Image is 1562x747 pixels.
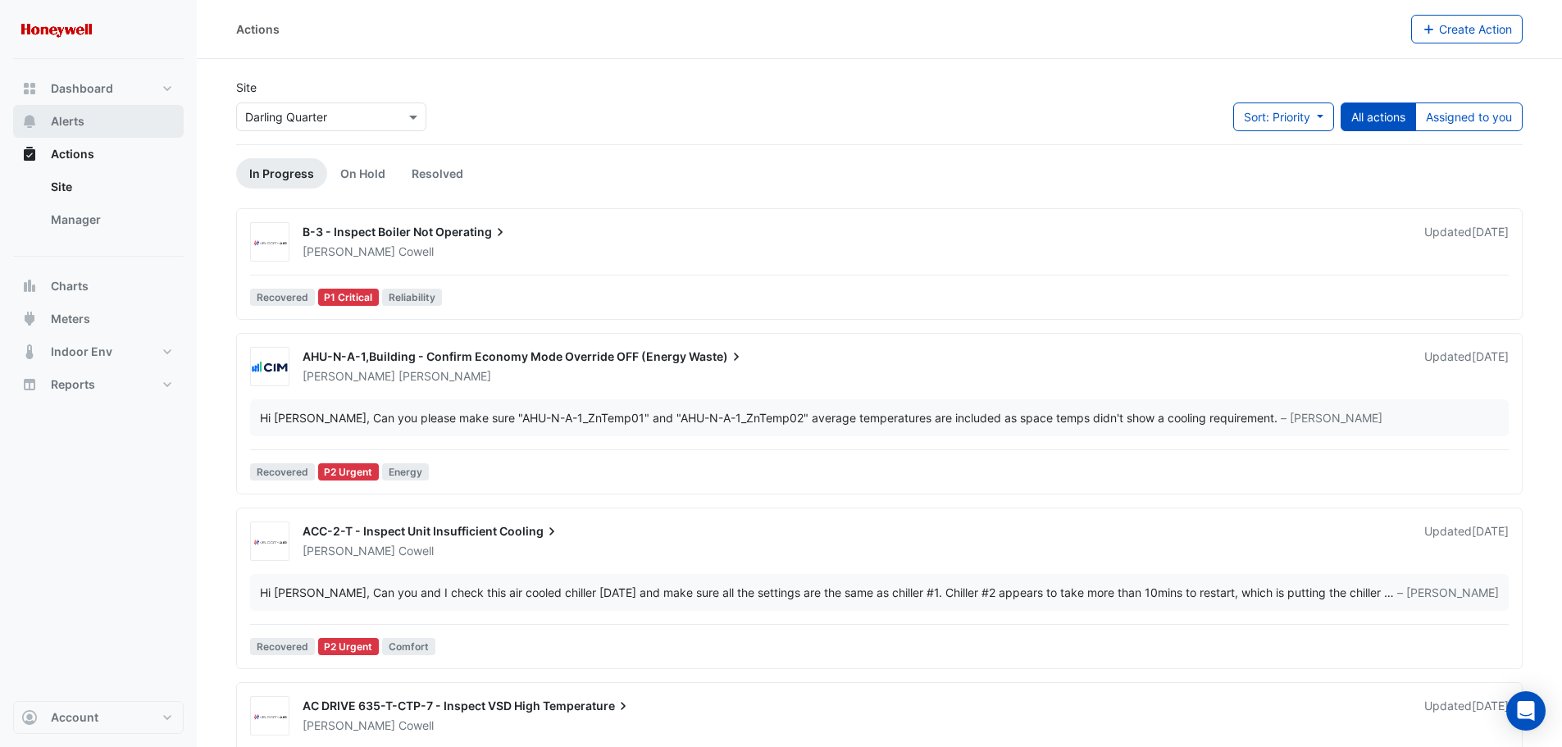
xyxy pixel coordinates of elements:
a: Resolved [398,158,476,189]
img: Velocity Air [251,235,289,251]
span: ACC-2-T - Inspect Unit Insufficient [303,524,497,538]
img: Company Logo [20,13,93,46]
app-icon: Dashboard [21,80,38,97]
button: Indoor Env [13,335,184,368]
app-icon: Meters [21,311,38,327]
div: Actions [236,20,280,38]
button: Charts [13,270,184,303]
label: Site [236,79,257,96]
a: On Hold [327,158,398,189]
button: Alerts [13,105,184,138]
app-icon: Reports [21,376,38,393]
span: [PERSON_NAME] [303,244,395,258]
span: Dashboard [51,80,113,97]
span: Create Action [1439,22,1512,36]
span: Sort: Priority [1244,110,1310,124]
button: Create Action [1411,15,1523,43]
button: Meters [13,303,184,335]
div: … [260,584,1499,601]
span: AC DRIVE 635-T-CTP-7 - Inspect VSD High [303,699,540,713]
div: Updated [1424,698,1509,734]
div: P2 Urgent [318,638,380,655]
div: Updated [1424,348,1509,385]
div: Updated [1424,224,1509,260]
span: Charts [51,278,89,294]
span: Meters [51,311,90,327]
img: CIM [251,359,289,376]
div: Actions [13,171,184,243]
button: Sort: Priority [1233,102,1334,131]
button: All actions [1341,102,1416,131]
app-icon: Alerts [21,113,38,130]
span: – [PERSON_NAME] [1281,409,1382,426]
span: Alerts [51,113,84,130]
span: Fri 22-Aug-2025 14:58 AEST [1472,225,1509,239]
span: Recovered [250,289,315,306]
span: Tue 26-Aug-2025 14:05 AEST [1472,524,1509,538]
button: Assigned to you [1415,102,1523,131]
div: Hi [PERSON_NAME], Can you and I check this air cooled chiller [DATE] and make sure all the settin... [260,584,1384,601]
div: Open Intercom Messenger [1506,691,1546,731]
span: Actions [51,146,94,162]
a: Manager [38,203,184,236]
div: Updated [1424,523,1509,559]
span: Comfort [382,638,435,655]
span: Waste) [689,348,745,365]
button: Reports [13,368,184,401]
button: Account [13,701,184,734]
span: Cowell [398,543,434,559]
div: P1 Critical [318,289,380,306]
span: Reliability [382,289,442,306]
span: Temperature [543,698,631,714]
span: [PERSON_NAME] [303,544,395,558]
span: – [PERSON_NAME] [1397,584,1499,601]
img: Velocity Air [251,708,289,725]
app-icon: Actions [21,146,38,162]
a: Site [38,171,184,203]
span: Recovered [250,638,315,655]
span: Recovered [250,463,315,481]
app-icon: Indoor Env [21,344,38,360]
span: [PERSON_NAME] [303,718,395,732]
span: Operating [435,224,508,240]
span: Cowell [398,244,434,260]
span: [PERSON_NAME] [398,368,491,385]
span: Tue 26-Aug-2025 14:10 AEST [1472,349,1509,363]
button: Actions [13,138,184,171]
span: AHU-N-A-1,Building - Confirm Economy Mode Override OFF (Energy [303,349,686,363]
div: Hi [PERSON_NAME], Can you please make sure "AHU-N-A-1_ZnTemp01" and "AHU-N-A-1_ZnTemp02" average ... [260,409,1277,426]
app-icon: Charts [21,278,38,294]
span: Cowell [398,717,434,734]
span: Reports [51,376,95,393]
span: [PERSON_NAME] [303,369,395,383]
span: Indoor Env [51,344,112,360]
img: Velocity Air [251,534,289,550]
div: P2 Urgent [318,463,380,481]
a: In Progress [236,158,327,189]
span: Tue 26-Aug-2025 12:10 AEST [1472,699,1509,713]
span: Account [51,709,98,726]
button: Dashboard [13,72,184,105]
span: B-3 - Inspect Boiler Not [303,225,433,239]
span: Cooling [499,523,560,540]
span: Energy [382,463,429,481]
